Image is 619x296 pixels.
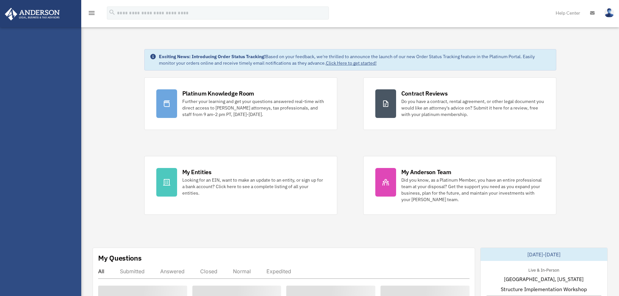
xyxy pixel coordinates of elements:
[159,53,551,66] div: Based on your feedback, we're thrilled to announce the launch of our new Order Status Tracking fe...
[363,77,556,130] a: Contract Reviews Do you have a contract, rental agreement, or other legal document you would like...
[98,253,142,263] div: My Questions
[326,60,377,66] a: Click Here to get started!
[501,285,587,293] span: Structure Implementation Workshop
[504,275,584,283] span: [GEOGRAPHIC_DATA], [US_STATE]
[159,54,265,59] strong: Exciting News: Introducing Order Status Tracking!
[98,268,104,275] div: All
[481,248,607,261] div: [DATE]-[DATE]
[182,89,254,97] div: Platinum Knowledge Room
[401,177,544,203] div: Did you know, as a Platinum Member, you have an entire professional team at your disposal? Get th...
[182,98,325,118] div: Further your learning and get your questions answered real-time with direct access to [PERSON_NAM...
[401,168,451,176] div: My Anderson Team
[120,268,145,275] div: Submitted
[266,268,291,275] div: Expedited
[363,156,556,215] a: My Anderson Team Did you know, as a Platinum Member, you have an entire professional team at your...
[144,156,337,215] a: My Entities Looking for an EIN, want to make an update to an entity, or sign up for a bank accoun...
[3,8,62,20] img: Anderson Advisors Platinum Portal
[604,8,614,18] img: User Pic
[144,77,337,130] a: Platinum Knowledge Room Further your learning and get your questions answered real-time with dire...
[182,177,325,196] div: Looking for an EIN, want to make an update to an entity, or sign up for a bank account? Click her...
[88,9,96,17] i: menu
[401,89,448,97] div: Contract Reviews
[88,11,96,17] a: menu
[182,168,212,176] div: My Entities
[109,9,116,16] i: search
[401,98,544,118] div: Do you have a contract, rental agreement, or other legal document you would like an attorney's ad...
[200,268,217,275] div: Closed
[233,268,251,275] div: Normal
[523,266,564,273] div: Live & In-Person
[160,268,185,275] div: Answered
